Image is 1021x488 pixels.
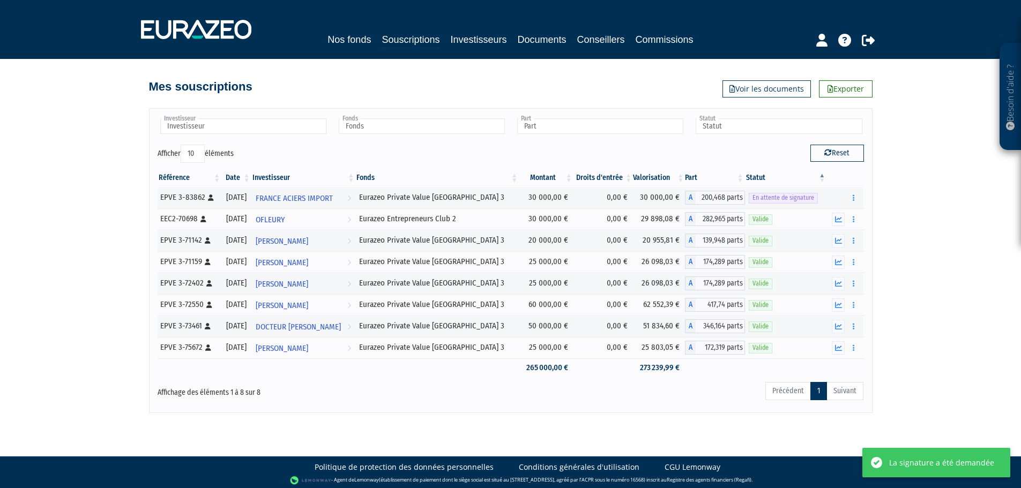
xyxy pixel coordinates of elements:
a: [PERSON_NAME] [251,273,356,294]
span: Valide [749,300,772,310]
a: 1 [810,382,827,400]
i: [Français] Personne physique [205,237,211,244]
div: A - Eurazeo Private Value Europe 3 [685,319,744,333]
span: DOCTEUR [PERSON_NAME] [256,317,341,337]
div: - Agent de (établissement de paiement dont le siège social est situé au [STREET_ADDRESS], agréé p... [11,475,1010,486]
a: Exporter [819,80,873,97]
th: Référence : activer pour trier la colonne par ordre croissant [158,169,222,187]
a: [PERSON_NAME] [251,251,356,273]
div: [DATE] [225,192,248,203]
td: 0,00 € [573,273,633,294]
select: Afficheréléments [181,145,205,163]
td: 0,00 € [573,294,633,316]
td: 26 098,03 € [633,251,685,273]
span: A [685,276,696,290]
td: 30 000,00 € [633,187,685,208]
span: [PERSON_NAME] [256,296,308,316]
a: Conditions générales d'utilisation [519,462,639,472]
img: 1732889491-logotype_eurazeo_blanc_rvb.png [141,20,251,39]
td: 265 000,00 € [519,358,573,377]
div: [DATE] [225,213,248,224]
span: Valide [749,214,772,224]
i: Voir l'investisseur [347,296,351,316]
div: EPVE 3-75672 [160,342,218,353]
td: 60 000,00 € [519,294,573,316]
a: CGU Lemonway [665,462,720,472]
td: 0,00 € [573,230,633,251]
td: 26 098,03 € [633,273,685,294]
span: A [685,234,696,247]
i: Voir l'investisseur [347,317,351,337]
p: Besoin d'aide ? [1004,49,1017,145]
span: Valide [749,279,772,289]
span: A [685,191,696,205]
div: [DATE] [225,299,248,310]
span: En attente de signature [749,193,818,203]
div: EPVE 3-73461 [160,320,218,332]
div: Affichage des éléments 1 à 8 sur 8 [158,381,443,398]
td: 0,00 € [573,316,633,337]
a: Lemonway [354,476,379,483]
th: Date: activer pour trier la colonne par ordre croissant [221,169,251,187]
div: Eurazeo Private Value [GEOGRAPHIC_DATA] 3 [359,277,515,289]
span: 174,289 parts [696,255,744,269]
a: Voir les documents [722,80,811,97]
a: Souscriptions [382,32,439,49]
span: 200,468 parts [696,191,744,205]
span: 174,289 parts [696,276,744,290]
span: OFLEURY [256,210,285,230]
div: [DATE] [225,235,248,246]
a: OFLEURY [251,208,356,230]
a: [PERSON_NAME] [251,230,356,251]
td: 30 000,00 € [519,187,573,208]
span: 172,319 parts [696,341,744,355]
div: A - Eurazeo Entrepreneurs Club 2 [685,212,744,226]
span: [PERSON_NAME] [256,253,308,273]
span: A [685,319,696,333]
td: 30 000,00 € [519,208,573,230]
span: [PERSON_NAME] [256,339,308,358]
td: 62 552,39 € [633,294,685,316]
label: Afficher éléments [158,145,234,163]
div: A - Eurazeo Private Value Europe 3 [685,234,744,247]
div: [DATE] [225,256,248,267]
span: FRANCE ACIERS IMPORT [256,189,333,208]
div: EPVE 3-71142 [160,235,218,246]
div: Eurazeo Private Value [GEOGRAPHIC_DATA] 3 [359,320,515,332]
span: 346,164 parts [696,319,744,333]
div: Eurazeo Private Value [GEOGRAPHIC_DATA] 3 [359,342,515,353]
i: [Français] Personne physique [205,344,211,351]
a: [PERSON_NAME] [251,294,356,316]
div: Eurazeo Private Value [GEOGRAPHIC_DATA] 3 [359,256,515,267]
div: A - Eurazeo Private Value Europe 3 [685,298,744,312]
div: [DATE] [225,320,248,332]
td: 0,00 € [573,251,633,273]
i: [Français] Personne physique [200,216,206,222]
div: [DATE] [225,277,248,289]
a: Nos fonds [327,32,371,47]
span: [PERSON_NAME] [256,274,308,294]
td: 29 898,08 € [633,208,685,230]
a: Conseillers [577,32,625,47]
td: 25 000,00 € [519,273,573,294]
span: Valide [749,236,772,246]
a: FRANCE ACIERS IMPORT [251,187,356,208]
i: [Français] Personne physique [206,302,212,308]
td: 273 239,99 € [633,358,685,377]
th: Droits d'entrée: activer pour trier la colonne par ordre croissant [573,169,633,187]
td: 20 000,00 € [519,230,573,251]
a: Investisseurs [450,32,506,47]
div: EPVE 3-71159 [160,256,218,267]
div: A - Eurazeo Private Value Europe 3 [685,255,744,269]
span: [PERSON_NAME] [256,231,308,251]
span: 139,948 parts [696,234,744,247]
td: 25 000,00 € [519,337,573,358]
span: Valide [749,343,772,353]
span: Valide [749,257,772,267]
a: Documents [518,32,567,47]
th: Fonds: activer pour trier la colonne par ordre croissant [355,169,519,187]
div: Eurazeo Private Value [GEOGRAPHIC_DATA] 3 [359,235,515,246]
i: Voir l'investisseur [347,274,351,294]
i: Voir l'investisseur [347,210,351,230]
a: DOCTEUR [PERSON_NAME] [251,316,356,337]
